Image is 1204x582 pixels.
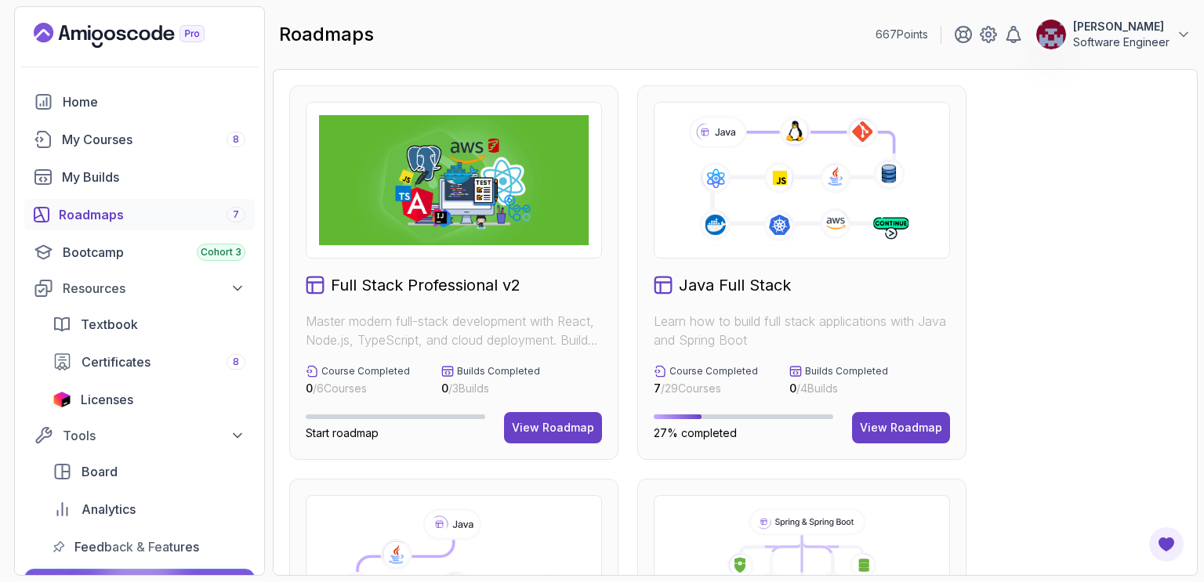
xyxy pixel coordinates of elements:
[1073,19,1170,34] p: [PERSON_NAME]
[43,384,255,415] a: licenses
[852,412,950,443] button: View Roadmap
[441,381,540,396] p: / 3 Builds
[654,381,758,396] p: / 29 Courses
[504,412,602,443] button: View Roadmap
[81,390,133,409] span: Licenses
[43,309,255,340] a: textbook
[43,346,255,378] a: certificates
[34,23,241,48] a: Landing page
[512,420,594,436] div: View Roadmap
[876,27,928,42] p: 667 Points
[24,124,255,155] a: courses
[74,537,199,556] span: Feedback & Features
[789,381,888,396] p: / 4 Builds
[789,381,796,395] span: 0
[24,161,255,193] a: builds
[201,246,241,258] span: Cohort 3
[62,168,245,186] div: My Builds
[43,531,255,562] a: feedback
[319,115,589,245] img: Full Stack Professional v2
[331,274,520,296] h2: Full Stack Professional v2
[24,274,255,302] button: Resources
[43,456,255,487] a: board
[1148,526,1185,563] button: Open Feedback Button
[63,279,245,298] div: Resources
[233,356,239,368] span: 8
[654,381,661,395] span: 7
[306,381,313,395] span: 0
[233,133,239,146] span: 8
[63,426,245,445] div: Tools
[24,199,255,230] a: roadmaps
[860,420,942,436] div: View Roadmap
[321,365,410,378] p: Course Completed
[81,315,138,334] span: Textbook
[63,243,245,262] div: Bootcamp
[62,130,245,149] div: My Courses
[279,22,374,47] h2: roadmaps
[82,352,150,371] span: Certificates
[53,392,71,407] img: jetbrains icon
[306,381,410,396] p: / 6 Courses
[654,426,737,439] span: 27% completed
[441,381,448,395] span: 0
[1073,34,1170,50] p: Software Engineer
[654,312,950,349] p: Learn how to build full stack applications with Java and Spring Boot
[233,208,239,221] span: 7
[306,426,379,439] span: Start roadmap
[82,500,136,519] span: Analytics
[82,462,118,481] span: Board
[24,86,255,117] a: home
[457,365,540,378] p: Builds Completed
[24,237,255,268] a: bootcamp
[306,312,602,349] p: Master modern full-stack development with React, Node.js, TypeScript, and cloud deployment. Build...
[1035,19,1191,50] button: user profile image[PERSON_NAME]Software Engineer
[63,92,245,111] div: Home
[43,493,255,525] a: analytics
[669,365,758,378] p: Course Completed
[24,421,255,450] button: Tools
[679,274,791,296] h2: Java Full Stack
[1036,20,1066,49] img: user profile image
[59,205,245,224] div: Roadmaps
[805,365,888,378] p: Builds Completed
